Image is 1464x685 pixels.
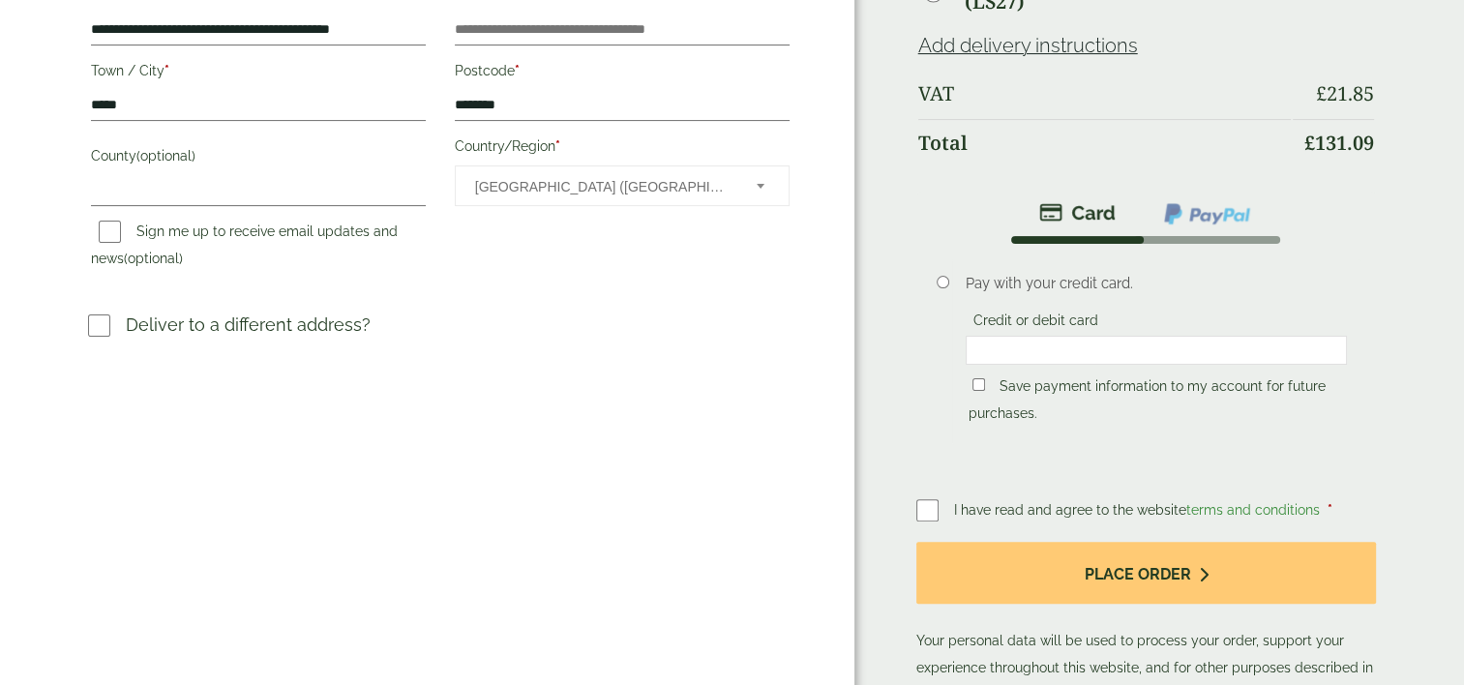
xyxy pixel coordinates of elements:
span: United Kingdom (UK) [475,166,731,207]
abbr: required [555,138,560,154]
img: stripe.png [1039,201,1116,224]
p: Pay with your credit card. [966,273,1346,294]
button: Place order [916,542,1377,605]
label: Town / City [91,57,426,90]
label: Postcode [455,57,790,90]
span: Country/Region [455,165,790,206]
img: ppcp-gateway.png [1162,201,1252,226]
iframe: Secure card payment input frame [971,342,1340,359]
label: Credit or debit card [966,313,1106,334]
input: Sign me up to receive email updates and news(optional) [99,221,121,243]
th: Total [918,119,1292,166]
abbr: required [164,63,169,78]
span: £ [1304,130,1315,156]
abbr: required [515,63,520,78]
th: VAT [918,71,1292,117]
span: I have read and agree to the website [954,502,1324,518]
label: County [91,142,426,175]
label: Country/Region [455,133,790,165]
label: Sign me up to receive email updates and news [91,223,398,272]
abbr: required [1328,502,1332,518]
span: £ [1316,80,1327,106]
bdi: 131.09 [1304,130,1374,156]
p: Deliver to a different address? [126,312,371,338]
bdi: 21.85 [1316,80,1374,106]
span: (optional) [124,251,183,266]
a: Add delivery instructions [918,34,1138,57]
span: (optional) [136,148,195,164]
a: terms and conditions [1186,502,1320,518]
label: Save payment information to my account for future purchases. [969,378,1326,427]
